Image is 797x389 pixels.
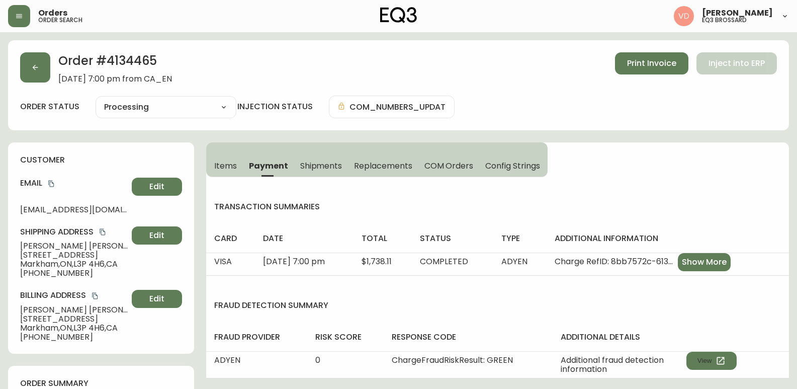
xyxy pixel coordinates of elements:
[561,332,781,343] h4: additional details
[362,256,392,267] span: $1,738.11
[132,178,182,196] button: Edit
[420,256,468,267] span: COMPLETED
[20,260,128,269] span: Markham , ON , L3P 4H6 , CA
[702,9,773,17] span: [PERSON_NAME]
[214,354,240,366] span: ADYEN
[214,332,299,343] h4: fraud provider
[38,17,82,23] h5: order search
[214,256,232,267] span: VISA
[20,154,182,166] h4: customer
[98,227,108,237] button: copy
[263,233,345,244] h4: date
[214,161,237,171] span: Items
[263,256,325,267] span: [DATE] 7:00 pm
[214,233,247,244] h4: card
[132,290,182,308] button: Edit
[702,17,747,23] h5: eq3 brossard
[420,233,485,244] h4: status
[132,226,182,245] button: Edit
[686,352,737,370] button: View
[46,179,56,189] button: copy
[674,6,694,26] img: 34cbe8de67806989076631741e6a7c6b
[90,291,100,301] button: copy
[58,74,172,84] span: [DATE] 7:00 pm from CA_EN
[300,161,342,171] span: Shipments
[501,256,527,267] span: ADYEN
[561,356,686,374] span: Additional fraud detection information
[678,253,731,271] button: Show More
[20,305,128,315] span: [PERSON_NAME] [PERSON_NAME]
[20,315,128,324] span: [STREET_ADDRESS]
[555,233,781,244] h4: additional information
[392,354,513,366] span: ChargeFraudRiskResult: GREEN
[20,333,128,342] span: [PHONE_NUMBER]
[485,161,540,171] span: Config Strings
[682,257,727,268] span: Show More
[249,161,288,171] span: Payment
[38,9,67,17] span: Orders
[149,293,164,304] span: Edit
[149,181,164,192] span: Edit
[424,161,474,171] span: COM Orders
[20,251,128,260] span: [STREET_ADDRESS]
[362,233,404,244] h4: total
[237,101,313,112] h4: injection status
[392,332,545,343] h4: response code
[627,58,676,69] span: Print Invoice
[20,269,128,278] span: [PHONE_NUMBER]
[206,201,789,212] h4: transaction summaries
[354,161,412,171] span: Replacements
[380,7,417,23] img: logo
[20,101,79,112] label: order status
[501,233,539,244] h4: type
[20,378,182,389] h4: order summary
[20,324,128,333] span: Markham , ON , L3P 4H6 , CA
[20,178,128,189] h4: Email
[58,52,172,74] h2: Order # 4134465
[20,242,128,251] span: [PERSON_NAME] [PERSON_NAME]
[206,300,789,311] h4: fraud detection summary
[20,205,128,214] span: [EMAIL_ADDRESS][DOMAIN_NAME]
[315,332,376,343] h4: risk score
[149,230,164,241] span: Edit
[555,257,674,266] span: Charge RefID: 8bb7572c-6136-4f72-be59-e8006f194615
[315,354,320,366] span: 0
[20,226,128,238] h4: Shipping Address
[20,290,128,301] h4: Billing Address
[615,52,688,74] button: Print Invoice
